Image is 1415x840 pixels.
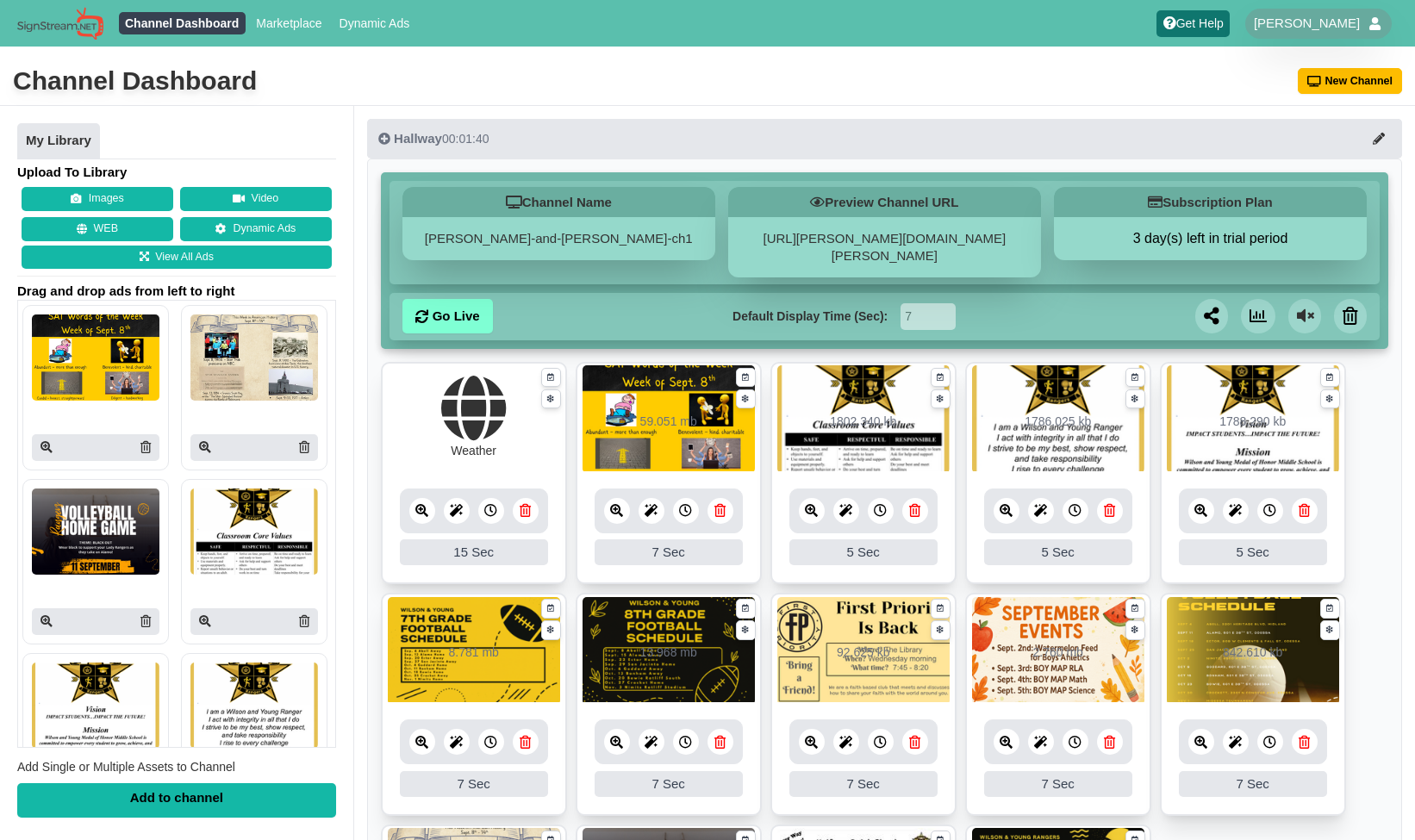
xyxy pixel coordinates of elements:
[1179,771,1327,797] div: 7 Sec
[32,314,159,401] img: P250x250 image processing20250908 996236 q779dc
[449,644,499,662] div: 8.781 mb
[22,246,332,270] a: View All Ads
[32,488,159,575] img: P250x250 image processing20250908 996236 pp3yvv
[17,164,336,181] h4: Upload To Library
[1167,365,1339,473] img: 1788.290 kb
[583,365,755,473] img: 59.051 mb
[837,644,890,662] div: 92.625 kb
[451,442,496,460] div: Weather
[1054,230,1367,247] button: 3 day(s) left in trial period
[17,7,103,40] img: Sign Stream.NET
[763,231,1006,263] a: [URL][PERSON_NAME][DOMAIN_NAME][PERSON_NAME]
[595,771,743,797] div: 7 Sec
[32,663,159,749] img: P250x250 image processing20250908 996236 bxgy4e
[640,644,697,662] div: 13.968 mb
[728,187,1041,217] h5: Preview Channel URL
[1033,644,1083,662] div: 2.760 mb
[1223,644,1282,662] div: 842.610 kb
[777,597,950,705] img: 92.625 kb
[972,365,1144,473] img: 1786.025 kb
[394,131,442,146] span: Hallway
[984,539,1132,565] div: 5 Sec
[1156,10,1230,37] a: Get Help
[830,413,896,431] div: 1802.340 kb
[789,539,938,565] div: 5 Sec
[984,771,1132,797] div: 7 Sec
[972,597,1144,705] img: 2.760 mb
[190,488,318,575] img: P250x250 image processing20250908 996236 93wvux
[17,123,100,159] a: My Library
[22,187,173,211] button: Images
[17,760,235,774] span: Add Single or Multiple Assets to Channel
[1025,413,1091,431] div: 1786.025 kb
[1254,15,1360,32] span: [PERSON_NAME]
[180,217,332,241] a: Dynamic Ads
[402,299,493,333] a: Go Live
[402,217,715,260] div: [PERSON_NAME]-and-[PERSON_NAME]-ch1
[367,119,1402,159] button: Hallway00:01:40
[595,539,743,565] div: 7 Sec
[190,314,318,401] img: P250x250 image processing20250908 996236 mcfifz
[1219,413,1286,431] div: 1788.290 kb
[1298,68,1403,94] button: New Channel
[400,539,548,565] div: 15 Sec
[180,187,332,211] button: Video
[777,365,950,473] img: 1802.340 kb
[901,303,955,330] input: Seconds
[1054,187,1367,217] h5: Subscription Plan
[378,130,489,147] div: 00:01:40
[17,783,336,818] div: Add to channel
[400,771,548,797] div: 7 Sec
[388,597,560,705] img: 8.781 mb
[1167,597,1339,705] img: 842.610 kb
[22,217,173,241] button: WEB
[1179,539,1327,565] div: 5 Sec
[640,413,697,431] div: 59.051 mb
[119,12,246,34] a: Channel Dashboard
[402,187,715,217] h5: Channel Name
[789,771,938,797] div: 7 Sec
[13,64,257,98] div: Channel Dashboard
[732,308,888,326] label: Default Display Time (Sec):
[250,12,328,34] a: Marketplace
[333,12,416,34] a: Dynamic Ads
[190,663,318,749] img: P250x250 image processing20250908 996236 1fn0ci4
[17,283,336,300] span: Drag and drop ads from left to right
[583,597,755,705] img: 13.968 mb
